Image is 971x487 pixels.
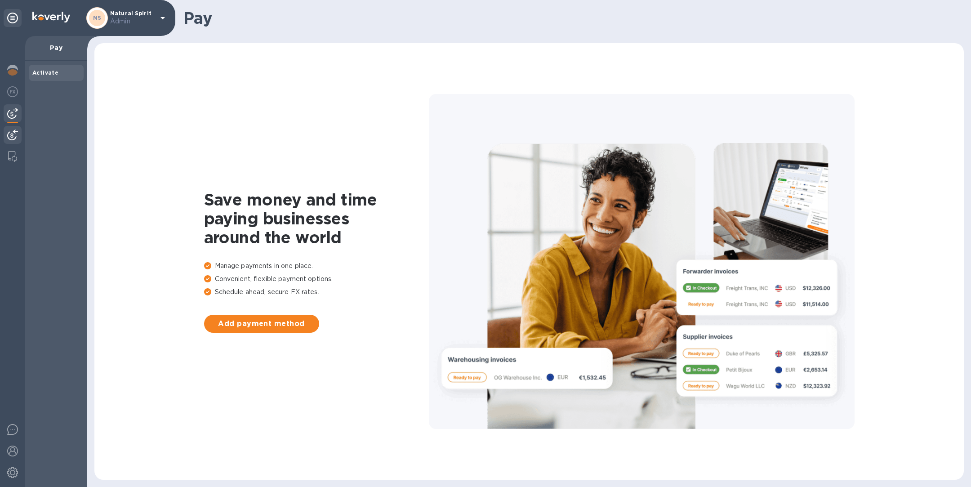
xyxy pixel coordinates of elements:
p: Convenient, flexible payment options. [204,274,429,284]
p: Manage payments in one place. [204,261,429,271]
button: Add payment method [204,315,319,333]
img: Logo [32,12,70,22]
h1: Save money and time paying businesses around the world [204,190,429,247]
b: NS [93,14,102,21]
div: Unpin categories [4,9,22,27]
img: Foreign exchange [7,86,18,97]
b: Activate [32,69,58,76]
p: Pay [32,43,80,52]
p: Natural Spirit [110,10,155,26]
h1: Pay [183,9,957,27]
span: Add payment method [211,318,312,329]
p: Schedule ahead, secure FX rates. [204,287,429,297]
p: Admin [110,17,155,26]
